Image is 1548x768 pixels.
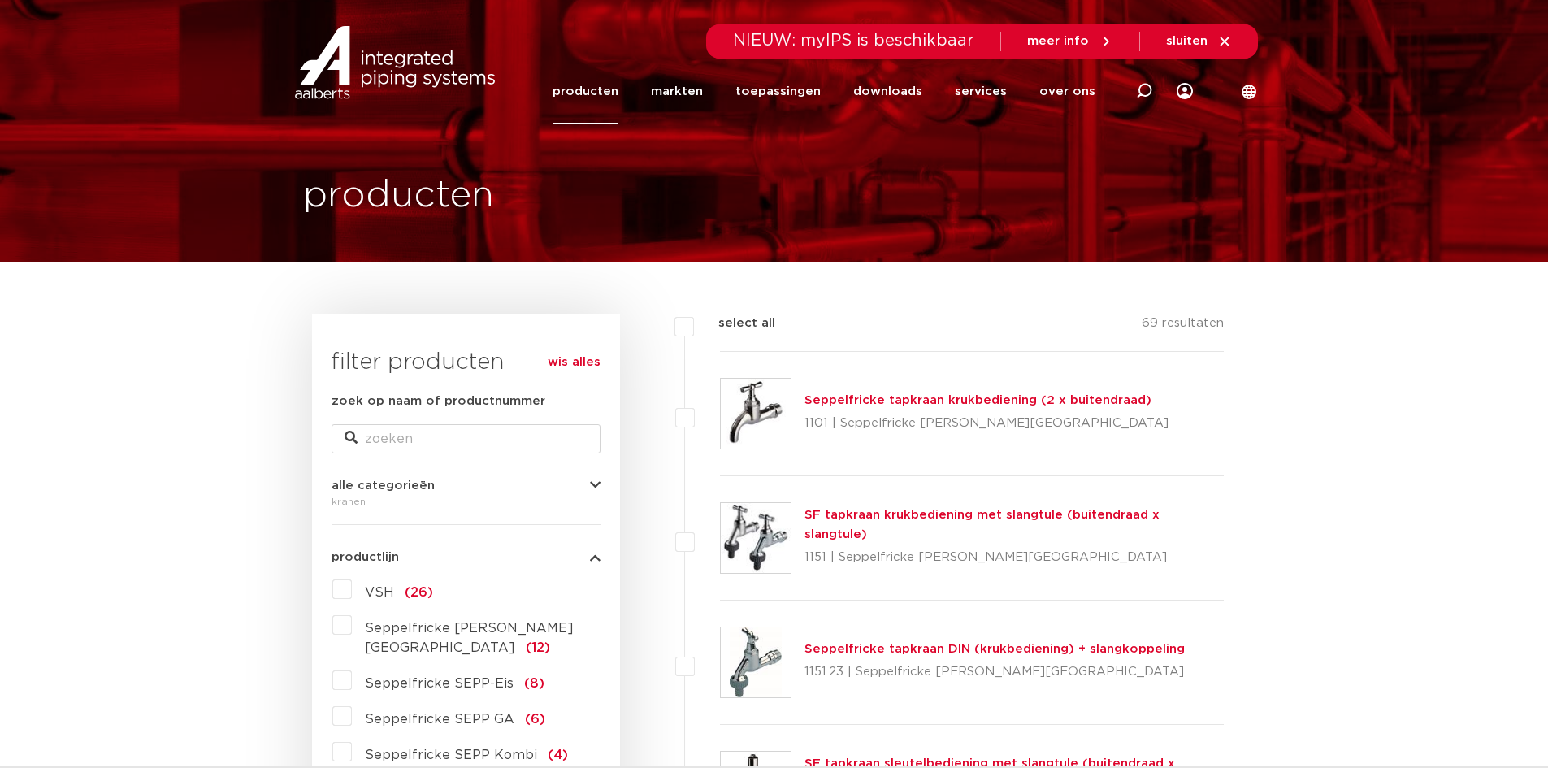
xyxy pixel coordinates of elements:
a: SF tapkraan krukbediening met slangtule (buitendraad x slangtule) [804,509,1160,540]
span: (26) [405,586,433,599]
span: Seppelfricke [PERSON_NAME][GEOGRAPHIC_DATA] [365,622,574,654]
img: Thumbnail for Seppelfricke tapkraan DIN (krukbediening) + slangkoppeling [721,627,791,697]
a: markten [651,59,703,124]
input: zoeken [332,424,601,453]
span: Seppelfricke SEPP GA [365,713,514,726]
p: 1101 | Seppelfricke [PERSON_NAME][GEOGRAPHIC_DATA] [804,410,1169,436]
a: Seppelfricke tapkraan krukbediening (2 x buitendraad) [804,394,1151,406]
span: (6) [525,713,545,726]
label: select all [694,314,775,333]
a: wis alles [548,353,601,372]
span: (8) [524,677,544,690]
button: productlijn [332,551,601,563]
span: meer info [1027,35,1089,47]
nav: Menu [553,59,1095,124]
span: Seppelfricke SEPP Kombi [365,748,537,761]
label: zoek op naam of productnummer [332,392,545,411]
a: toepassingen [735,59,821,124]
div: kranen [332,492,601,511]
p: 69 resultaten [1142,314,1224,339]
h3: filter producten [332,346,601,379]
span: (4) [548,748,568,761]
p: 1151.23 | Seppelfricke [PERSON_NAME][GEOGRAPHIC_DATA] [804,659,1185,685]
a: over ons [1039,59,1095,124]
span: alle categorieën [332,479,435,492]
img: Thumbnail for Seppelfricke tapkraan krukbediening (2 x buitendraad) [721,379,791,449]
span: VSH [365,586,394,599]
span: productlijn [332,551,399,563]
h1: producten [303,170,494,222]
a: meer info [1027,34,1113,49]
span: NIEUW: myIPS is beschikbaar [733,33,974,49]
a: Seppelfricke tapkraan DIN (krukbediening) + slangkoppeling [804,643,1185,655]
a: sluiten [1166,34,1232,49]
p: 1151 | Seppelfricke [PERSON_NAME][GEOGRAPHIC_DATA] [804,545,1225,571]
a: producten [553,59,618,124]
a: services [955,59,1007,124]
button: alle categorieën [332,479,601,492]
div: my IPS [1177,59,1193,124]
span: Seppelfricke SEPP-Eis [365,677,514,690]
a: downloads [853,59,922,124]
span: (12) [526,641,550,654]
span: sluiten [1166,35,1208,47]
img: Thumbnail for SF tapkraan krukbediening met slangtule (buitendraad x slangtule) [721,503,791,573]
